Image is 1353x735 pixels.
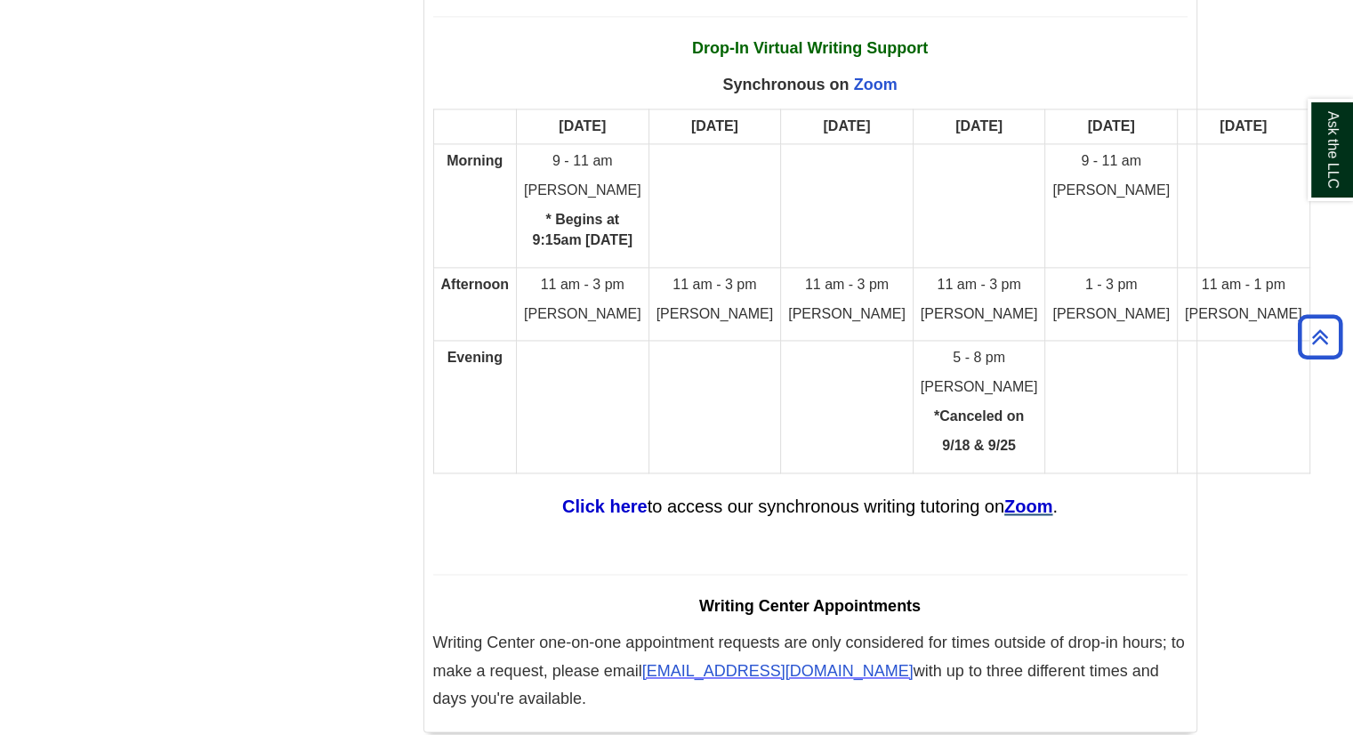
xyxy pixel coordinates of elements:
[854,76,898,93] a: Zoom
[1185,304,1302,325] p: [PERSON_NAME]
[722,76,897,93] span: Synchronous on
[788,275,906,295] p: 11 am - 3 pm
[699,597,921,615] span: Writing Center Appointments
[433,634,1185,680] span: Writing Center one-on-one appointment requests are only considered for times outside of drop-in h...
[447,350,503,365] strong: Evening
[921,275,1038,295] p: 11 am - 3 pm
[524,275,641,295] p: 11 am - 3 pm
[441,277,509,292] strong: Afternoon
[1052,181,1170,201] p: [PERSON_NAME]
[921,304,1038,325] p: [PERSON_NAME]
[1052,275,1170,295] p: 1 - 3 pm
[788,304,906,325] p: [PERSON_NAME]
[692,39,928,57] strong: Drop-In Virtual Writing Support
[921,377,1038,398] p: [PERSON_NAME]
[934,408,1024,424] strong: *Canceled on
[532,212,632,247] strong: * Begins at 9:15am [DATE]
[648,497,1004,516] span: to access our synchronous writing tutoring on
[955,118,1003,133] strong: [DATE]
[642,665,914,679] a: [EMAIL_ADDRESS][DOMAIN_NAME]
[1088,118,1135,133] strong: [DATE]
[691,118,738,133] strong: [DATE]
[447,153,503,168] strong: Morning
[433,662,1159,708] span: with up to three different times and days you're available.
[559,118,606,133] strong: [DATE]
[562,497,648,516] a: Click here
[823,118,870,133] strong: [DATE]
[524,304,641,325] p: [PERSON_NAME]
[524,181,641,201] p: [PERSON_NAME]
[921,348,1038,368] p: 5 - 8 pm
[942,438,1016,453] strong: 9/18 & 9/25
[1052,151,1170,172] p: 9 - 11 am
[642,662,914,680] span: [EMAIL_ADDRESS][DOMAIN_NAME]
[656,304,774,325] p: [PERSON_NAME]
[524,151,641,172] p: 9 - 11 am
[1185,275,1302,295] p: 11 am - 1 pm
[1052,497,1058,516] span: .
[1004,497,1052,516] a: Zoom
[656,275,774,295] p: 11 am - 3 pm
[1292,325,1349,349] a: Back to Top
[1052,304,1170,325] p: [PERSON_NAME]
[1220,118,1267,133] strong: [DATE]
